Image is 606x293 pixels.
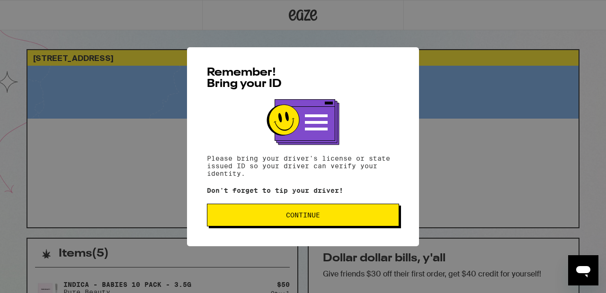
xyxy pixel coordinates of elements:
[207,67,282,90] span: Remember! Bring your ID
[207,187,399,194] p: Don't forget to tip your driver!
[207,204,399,226] button: Continue
[286,212,320,218] span: Continue
[568,255,598,285] iframe: Button to launch messaging window
[207,155,399,177] p: Please bring your driver's license or state issued ID so your driver can verify your identity.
